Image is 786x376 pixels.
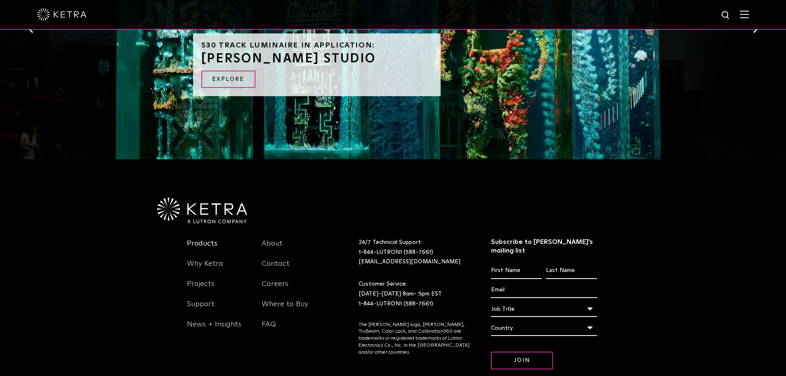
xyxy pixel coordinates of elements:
[157,198,247,223] img: Ketra-aLutronCo_White_RGB
[491,352,553,369] input: Join
[740,10,749,18] img: Hamburger%20Nav.svg
[359,322,470,356] p: The [PERSON_NAME] logo, [PERSON_NAME], TruBeam, Color Lock, and Calibration360 are trademarks or ...
[359,249,433,255] a: 1-844-LUTRON1 (588-7661)
[491,301,597,317] div: Job Title
[187,320,241,339] a: News + Insights
[262,259,290,278] a: Contact
[491,320,597,336] div: Country
[491,263,542,279] input: First Name
[37,8,87,21] img: ketra-logo-2019-white
[187,279,215,298] a: Projects
[187,300,215,319] a: Support
[359,279,470,309] p: Customer Service: [DATE]-[DATE] 8am- 5pm EST
[721,10,731,21] img: search icon
[359,301,433,307] a: 1-844-LUTRON1 (588-7661)
[359,238,470,267] p: 24/7 Technical Support:
[201,52,432,65] h3: [PERSON_NAME] STUDIO
[262,279,288,298] a: Careers
[201,71,255,88] a: EXPLORE
[262,238,324,339] div: Navigation Menu
[201,42,432,49] h6: S30 Track Luminaire in Application:
[187,239,217,258] a: Products
[359,259,460,265] a: [EMAIL_ADDRESS][DOMAIN_NAME]
[491,238,597,255] h3: Subscribe to [PERSON_NAME]’s mailing list
[187,259,223,278] a: Why Ketra
[262,300,308,319] a: Where to Buy
[262,239,283,258] a: About
[187,238,250,339] div: Navigation Menu
[546,263,597,279] input: Last Name
[262,320,276,339] a: FAQ
[491,282,597,298] input: Email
